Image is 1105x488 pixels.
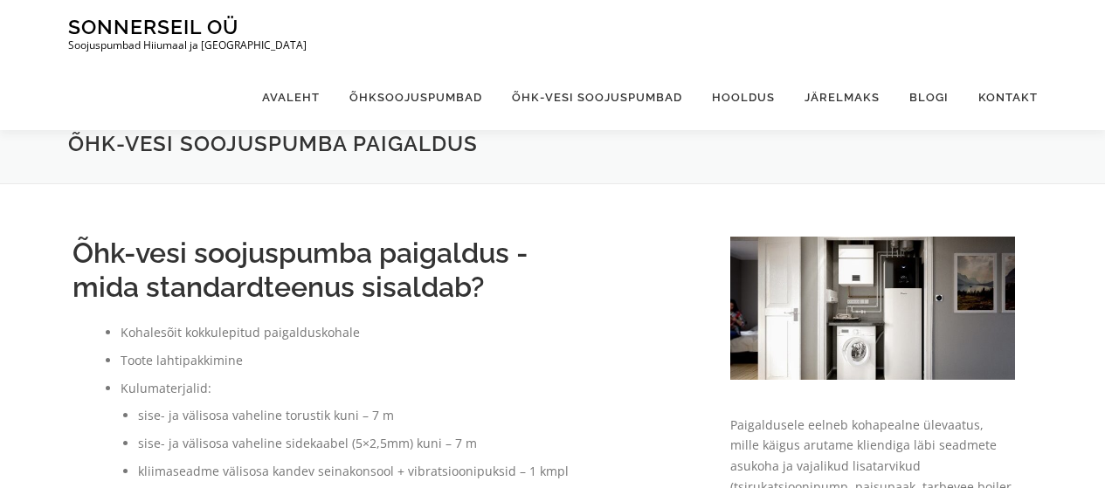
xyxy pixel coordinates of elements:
a: Järelmaks [790,65,894,130]
a: Sonnerseil OÜ [68,15,238,38]
img: Daikin [730,237,1016,379]
li: kliimaseadme välisosa kandev seinakonsool + vibratsioonipuksid – 1 kmpl [138,461,695,482]
a: Kontakt [963,65,1038,130]
li: Toote lahtipakkimine [121,350,695,371]
a: Õhk-vesi soojuspumbad [497,65,697,130]
p: Soojuspumbad Hiiumaal ja [GEOGRAPHIC_DATA] [68,39,307,52]
a: Blogi [894,65,963,130]
a: Õhksoojuspumbad [335,65,497,130]
li: sise- ja välisosa vaheline sidekaabel (5×2,5mm) kuni – 7 m [138,433,695,454]
li: sise- ja välisosa vaheline torustik kuni – 7 m [138,405,695,426]
a: Avaleht [247,65,335,130]
li: Kohalesõit kokkulepitud paigalduskohale [121,322,695,343]
a: Hooldus [697,65,790,130]
h2: Õhk-vesi soojuspumba paigaldus - mida standardteenus sisaldab? [73,237,695,304]
h1: Õhk-vesi soojuspumba paigaldus [68,130,1038,157]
